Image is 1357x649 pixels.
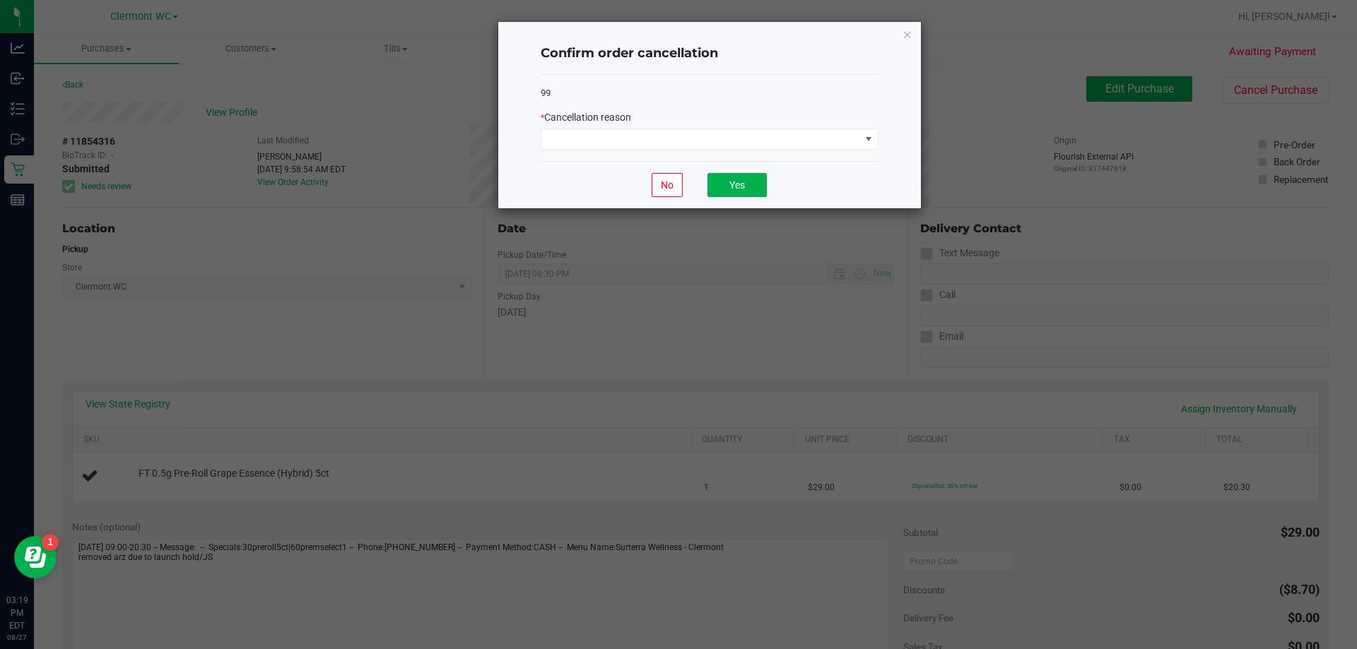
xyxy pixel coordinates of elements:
iframe: Resource center unread badge [42,534,59,551]
button: No [652,173,683,197]
h4: Confirm order cancellation [541,44,879,63]
span: Cancellation reason [544,112,631,123]
span: 99 [541,88,551,98]
button: Yes [707,173,767,197]
button: Close [903,25,912,42]
iframe: Resource center [14,536,57,578]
